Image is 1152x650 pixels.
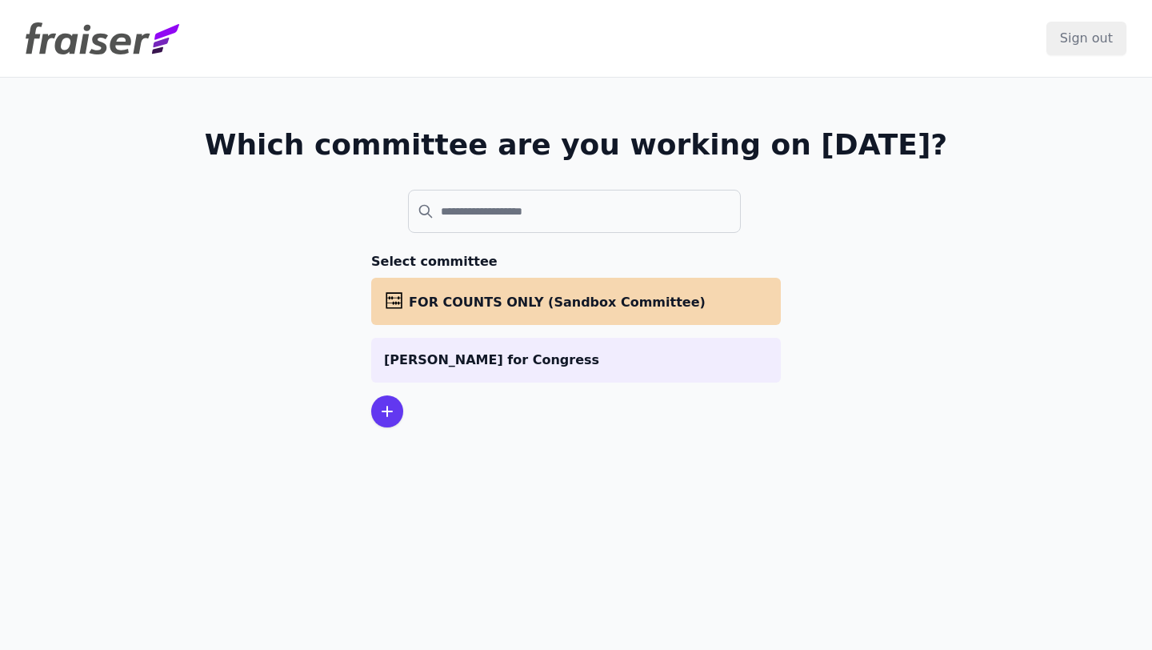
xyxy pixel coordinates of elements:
a: [PERSON_NAME] for Congress [371,338,781,383]
a: FOR COUNTS ONLY (Sandbox Committee) [371,278,781,325]
img: Fraiser Logo [26,22,179,54]
h3: Select committee [371,252,781,271]
p: [PERSON_NAME] for Congress [384,351,768,370]
span: FOR COUNTS ONLY (Sandbox Committee) [409,295,706,310]
input: Sign out [1046,22,1126,55]
h1: Which committee are you working on [DATE]? [205,129,948,161]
